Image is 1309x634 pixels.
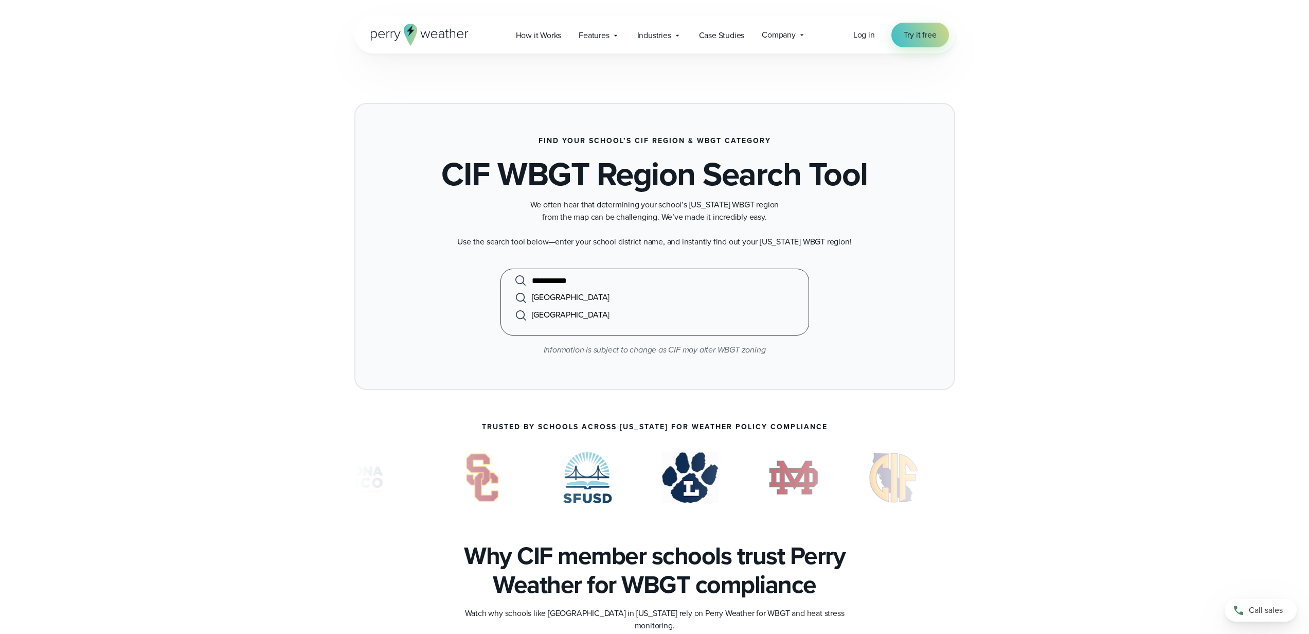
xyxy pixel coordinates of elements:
p: We often hear that determining your school’s [US_STATE] WBGT region from the map can be challengi... [449,199,860,223]
div: 5 of 7 [661,452,719,503]
div: 4 of 7 [563,452,612,503]
span: Company [762,29,796,41]
a: How it Works [507,25,570,46]
div: slideshow [354,452,955,508]
h1: CIF WBGT Region Search Tool [441,157,868,190]
span: Call sales [1249,604,1283,617]
div: 2 of 7 [255,452,401,503]
span: Try it free [904,29,937,41]
p: Use the search tool below—enter your school district name, and instantly find out your [US_STATE]... [449,236,860,248]
span: How it Works [516,29,562,42]
img: San Fransisco Unified School District [563,452,612,503]
span: Features [579,29,609,42]
img: Corona-Norco-Unified-School-District.svg [255,452,401,503]
li: [GEOGRAPHIC_DATA] [513,306,796,324]
a: Call sales [1225,599,1297,622]
div: 3 of 7 [451,452,514,503]
p: Watch why schools like [GEOGRAPHIC_DATA] in [US_STATE] rely on Perry Weather for WBGT and heat st... [449,607,860,632]
span: Industries [637,29,671,42]
h3: Why CIF member schools trust Perry Weather for WBGT compliance [354,541,955,599]
p: Information is subject to change as CIF may alter WBGT zoning [384,344,925,356]
a: Try it free [891,23,949,47]
a: Case Studies [690,25,754,46]
span: Case Studies [699,29,745,42]
h3: Find Your School’s CIF Region & WBGT Category [539,137,771,145]
li: [GEOGRAPHIC_DATA] [513,289,796,306]
p: Trusted by Schools Across [US_STATE] for Weather Policy Compliance [482,423,828,431]
div: 7 of 7 [869,452,919,503]
img: University-of-Southern-California-USC.svg [451,452,514,503]
div: 6 of 7 [768,452,819,503]
a: Log in [853,29,875,41]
